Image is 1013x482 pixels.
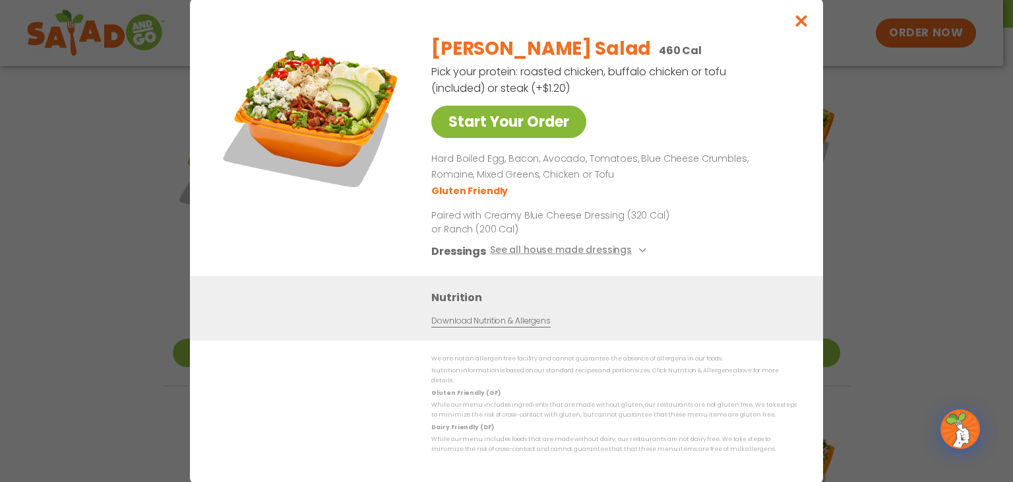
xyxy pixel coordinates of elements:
p: Nutrition information is based on our standard recipes and portion sizes. Click Nutrition & Aller... [431,366,797,386]
p: Paired with Creamy Blue Cheese Dressing (320 Cal) or Ranch (200 Cal) [431,209,675,236]
p: While our menu includes ingredients that are made without gluten, our restaurants are not gluten ... [431,400,797,421]
strong: Gluten Friendly (GF) [431,389,500,397]
img: wpChatIcon [942,411,979,448]
h3: Nutrition [431,289,803,306]
h2: [PERSON_NAME] Salad [431,35,651,63]
h3: Dressings [431,243,486,259]
p: 460 Cal [659,42,702,59]
img: Featured product photo for Cobb Salad [220,25,404,210]
a: Start Your Order [431,106,586,138]
p: We are not an allergen free facility and cannot guarantee the absence of allergens in our foods. [431,354,797,364]
li: Gluten Friendly [431,184,510,198]
p: While our menu includes foods that are made without dairy, our restaurants are not dairy free. We... [431,434,797,455]
button: See all house made dressings [490,243,650,259]
a: Download Nutrition & Allergens [431,315,550,327]
p: Pick your protein: roasted chicken, buffalo chicken or tofu (included) or steak (+$1.20) [431,63,728,96]
p: Hard Boiled Egg, Bacon, Avocado, Tomatoes, Blue Cheese Crumbles, Romaine, Mixed Greens, Chicken o... [431,151,791,183]
strong: Dairy Friendly (DF) [431,423,493,431]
